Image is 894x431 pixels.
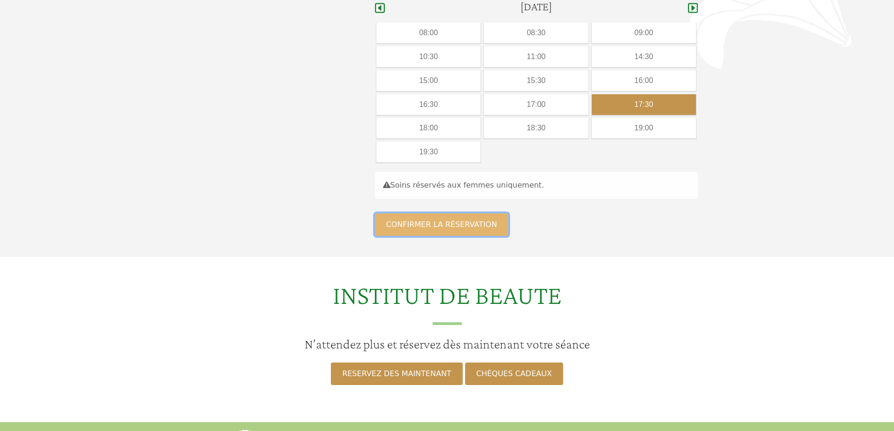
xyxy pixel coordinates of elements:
[484,23,588,43] div: 08:30
[376,94,481,115] div: 16:30
[6,336,888,352] h3: N’attendez plus et réservez dès maintenant votre séance
[592,70,696,91] div: 16:00
[376,118,481,138] div: 18:00
[592,23,696,43] div: 09:00
[592,94,696,115] div: 17:30
[592,46,696,67] div: 14:30
[484,118,588,138] div: 18:30
[375,172,698,199] div: Soins réservés aux femmes uniquement.
[331,363,462,385] a: RESERVEZ DES MAINTENANT
[592,118,696,138] div: 19:00
[375,213,509,236] button: Confirmer la réservation
[376,142,481,162] div: 19:30
[465,363,563,385] a: CHÈQUES CADEAUX
[376,70,481,91] div: 15:00
[376,23,481,43] div: 08:00
[484,94,588,115] div: 17:00
[484,70,588,91] div: 15:30
[484,46,588,67] div: 11:00
[6,280,888,325] h2: INSTITUT DE BEAUTE
[376,46,481,67] div: 10:30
